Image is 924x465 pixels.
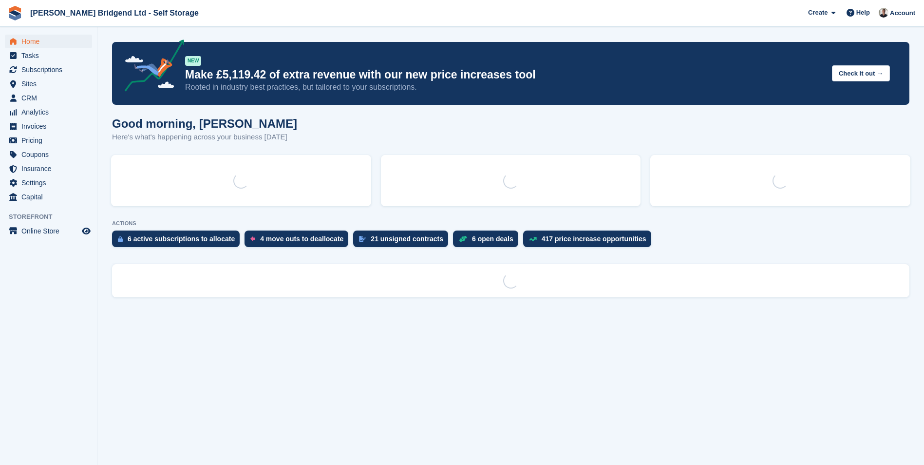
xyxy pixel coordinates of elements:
[112,117,297,130] h1: Good morning, [PERSON_NAME]
[21,176,80,190] span: Settings
[5,224,92,238] a: menu
[260,235,343,243] div: 4 move outs to deallocate
[5,35,92,48] a: menu
[5,162,92,175] a: menu
[21,190,80,204] span: Capital
[21,162,80,175] span: Insurance
[80,225,92,237] a: Preview store
[118,236,123,242] img: active_subscription_to_allocate_icon-d502201f5373d7db506a760aba3b589e785aa758c864c3986d89f69b8ff3...
[353,231,453,252] a: 21 unsigned contracts
[21,134,80,147] span: Pricing
[21,224,80,238] span: Online Store
[5,49,92,62] a: menu
[5,105,92,119] a: menu
[5,148,92,161] a: menu
[250,236,255,242] img: move_outs_to_deallocate_icon-f764333ba52eb49d3ac5e1228854f67142a1ed5810a6f6cc68b1a99e826820c5.svg
[832,65,890,81] button: Check it out →
[5,91,92,105] a: menu
[185,82,824,93] p: Rooted in industry best practices, but tailored to your subscriptions.
[5,190,92,204] a: menu
[879,8,888,18] img: Rhys Jones
[890,8,915,18] span: Account
[21,148,80,161] span: Coupons
[523,231,656,252] a: 417 price increase opportunities
[542,235,646,243] div: 417 price increase opportunities
[21,63,80,77] span: Subscriptions
[856,8,870,18] span: Help
[5,63,92,77] a: menu
[21,119,80,133] span: Invoices
[8,6,22,20] img: stora-icon-8386f47178a22dfd0bd8f6a31ec36ba5ce8667c1dd55bd0f319d3a0aa187defe.svg
[21,35,80,48] span: Home
[21,105,80,119] span: Analytics
[112,231,245,252] a: 6 active subscriptions to allocate
[245,231,353,252] a: 4 move outs to deallocate
[21,49,80,62] span: Tasks
[359,236,366,242] img: contract_signature_icon-13c848040528278c33f63329250d36e43548de30e8caae1d1a13099fd9432cc5.svg
[112,220,909,227] p: ACTIONS
[185,56,201,66] div: NEW
[128,235,235,243] div: 6 active subscriptions to allocate
[21,91,80,105] span: CRM
[112,132,297,143] p: Here's what's happening across your business [DATE]
[529,237,537,241] img: price_increase_opportunities-93ffe204e8149a01c8c9dc8f82e8f89637d9d84a8eef4429ea346261dce0b2c0.svg
[5,176,92,190] a: menu
[371,235,443,243] div: 21 unsigned contracts
[5,134,92,147] a: menu
[472,235,513,243] div: 6 open deals
[9,212,97,222] span: Storefront
[5,119,92,133] a: menu
[5,77,92,91] a: menu
[116,39,185,95] img: price-adjustments-announcement-icon-8257ccfd72463d97f412b2fc003d46551f7dbcb40ab6d574587a9cd5c0d94...
[459,235,467,242] img: deal-1b604bf984904fb50ccaf53a9ad4b4a5d6e5aea283cecdc64d6e3604feb123c2.svg
[21,77,80,91] span: Sites
[808,8,828,18] span: Create
[26,5,203,21] a: [PERSON_NAME] Bridgend Ltd - Self Storage
[453,231,523,252] a: 6 open deals
[185,68,824,82] p: Make £5,119.42 of extra revenue with our new price increases tool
